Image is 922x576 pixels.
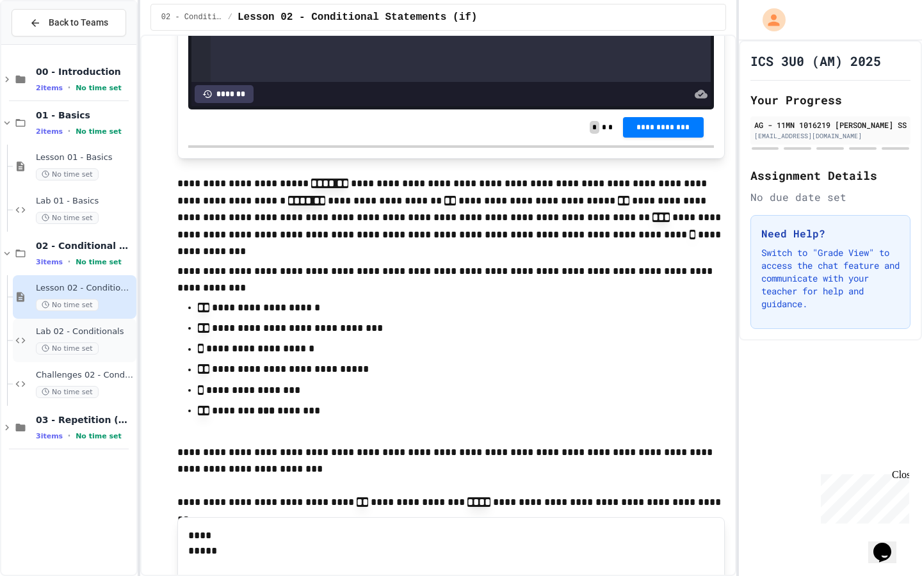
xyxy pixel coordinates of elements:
div: Chat with us now!Close [5,5,88,81]
div: No due date set [750,189,910,205]
h1: ICS 3U0 (AM) 2025 [750,52,881,70]
span: 03 - Repetition (while and for) [36,414,134,426]
span: 3 items [36,432,63,440]
span: 2 items [36,84,63,92]
button: Back to Teams [12,9,126,36]
span: 02 - Conditional Statements (if) [36,240,134,252]
h2: Your Progress [750,91,910,109]
div: My Account [749,5,789,35]
div: [EMAIL_ADDRESS][DOMAIN_NAME] [754,131,907,141]
span: No time set [36,299,99,311]
span: Lab 02 - Conditionals [36,326,134,337]
span: • [68,257,70,267]
span: Lesson 02 - Conditional Statements (if) [238,10,477,25]
span: Challenges 02 - Conditionals [36,370,134,381]
span: Lesson 01 - Basics [36,152,134,163]
span: 01 - Basics [36,109,134,121]
span: No time set [76,84,122,92]
span: No time set [36,342,99,355]
span: No time set [76,432,122,440]
span: No time set [76,127,122,136]
div: AG - 11MN 1016219 [PERSON_NAME] SS [754,119,907,131]
span: No time set [36,212,99,224]
h2: Assignment Details [750,166,910,184]
span: • [68,431,70,441]
span: • [68,126,70,136]
iframe: chat widget [868,525,909,563]
span: 00 - Introduction [36,66,134,77]
iframe: chat widget [816,469,909,524]
h3: Need Help? [761,226,900,241]
span: Back to Teams [49,16,108,29]
span: 3 items [36,258,63,266]
span: No time set [36,168,99,180]
span: No time set [76,258,122,266]
span: No time set [36,386,99,398]
span: 02 - Conditional Statements (if) [161,12,223,22]
span: / [228,12,232,22]
p: Switch to "Grade View" to access the chat feature and communicate with your teacher for help and ... [761,246,900,310]
span: 2 items [36,127,63,136]
span: • [68,83,70,93]
span: Lesson 02 - Conditional Statements (if) [36,283,134,294]
span: Lab 01 - Basics [36,196,134,207]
